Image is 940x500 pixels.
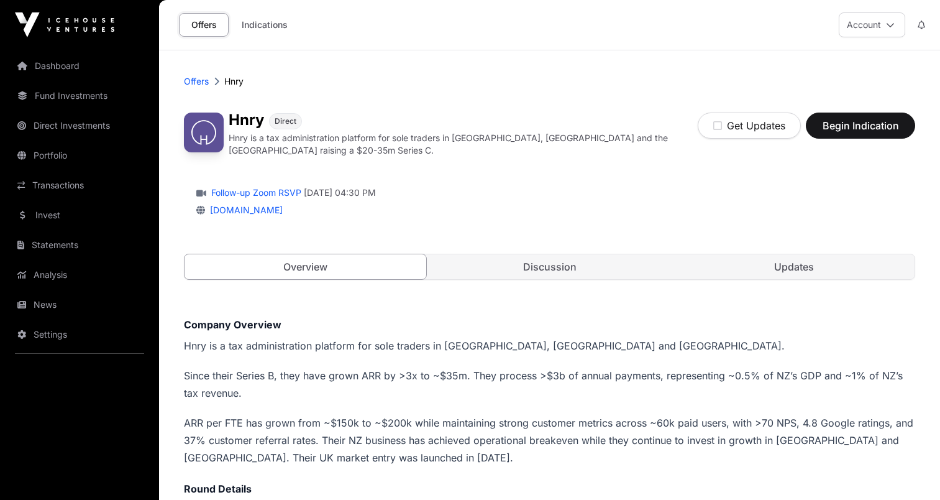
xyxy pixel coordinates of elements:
[185,254,915,279] nav: Tabs
[205,205,283,215] a: [DOMAIN_NAME]
[304,187,376,199] span: [DATE] 04:30 PM
[821,118,900,133] span: Begin Indication
[878,440,940,500] iframe: Chat Widget
[184,483,252,495] strong: Round Details
[184,75,209,88] a: Offers
[10,321,149,348] a: Settings
[10,291,149,318] a: News
[224,75,244,88] p: Hnry
[806,125,915,137] a: Begin Indication
[10,82,149,109] a: Fund Investments
[10,142,149,169] a: Portfolio
[184,254,427,280] a: Overview
[184,337,915,354] p: Hnry is a tax administration platform for sole traders in [GEOGRAPHIC_DATA], [GEOGRAPHIC_DATA] an...
[275,116,296,126] span: Direct
[184,367,915,402] p: Since their Series B, they have grown ARR by >3x to ~$35m. They process >$3b of annual payments, ...
[806,113,915,139] button: Begin Indication
[10,201,149,229] a: Invest
[10,261,149,289] a: Analysis
[209,187,301,199] a: Follow-up Zoom RSVP
[10,112,149,139] a: Direct Investments
[184,414,915,466] p: ARR per FTE has grown from ~$150k to ~$200k while maintaining strong customer metrics across ~60k...
[179,13,229,37] a: Offers
[839,12,905,37] button: Account
[10,172,149,199] a: Transactions
[15,12,114,37] img: Icehouse Ventures Logo
[184,113,224,152] img: Hnry
[10,231,149,259] a: Statements
[698,113,801,139] button: Get Updates
[184,318,281,331] strong: Company Overview
[673,254,915,279] a: Updates
[234,13,296,37] a: Indications
[10,52,149,80] a: Dashboard
[429,254,670,279] a: Discussion
[229,113,264,129] h1: Hnry
[229,132,698,157] p: Hnry is a tax administration platform for sole traders in [GEOGRAPHIC_DATA], [GEOGRAPHIC_DATA] an...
